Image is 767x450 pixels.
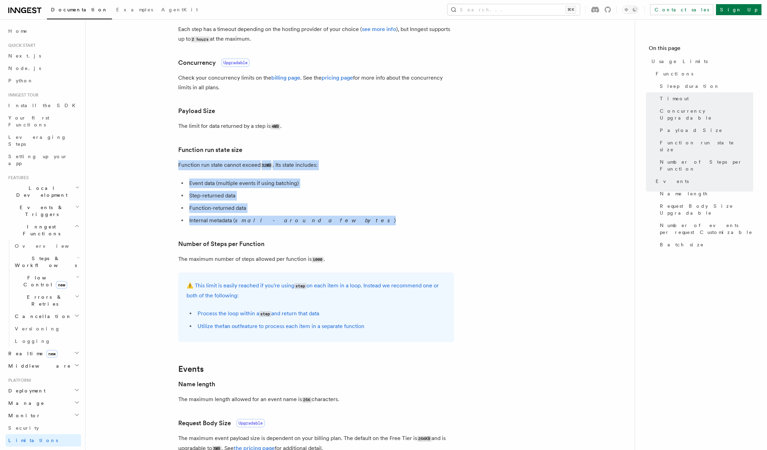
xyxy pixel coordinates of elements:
[653,68,753,80] a: Functions
[657,105,753,124] a: Concurrency Upgradable
[12,323,81,335] a: Versioning
[660,139,753,153] span: Function run state size
[6,50,81,62] a: Next.js
[660,222,753,236] span: Number of events per request Customizable
[195,321,446,331] li: Utilize the feature to process each item in a separate function
[56,281,67,289] span: new
[222,323,240,329] a: fan out
[8,425,39,431] span: Security
[221,59,250,67] span: Upgradable
[187,178,454,188] li: Event data (multiple events if using batching)
[6,92,39,98] span: Inngest tour
[417,436,432,442] code: 256KB
[261,163,273,168] code: 32MB
[650,4,713,15] a: Contact sales
[6,74,81,87] a: Python
[653,175,753,187] a: Events
[656,178,689,185] span: Events
[12,272,81,291] button: Flow Controlnew
[8,154,68,166] span: Setting up your app
[12,310,81,323] button: Cancellation
[6,378,31,383] span: Platform
[622,6,639,14] button: Toggle dark mode
[178,418,265,428] a: Request Body SizeUpgradable
[660,127,723,134] span: Payload Size
[8,438,58,443] span: Limitations
[15,243,86,249] span: Overview
[657,200,753,219] a: Request Body Size Upgradable
[235,217,394,224] em: small - around a few bytes
[6,223,74,237] span: Inngest Functions
[6,347,81,360] button: Realtimenew
[178,121,454,131] p: The limit for data returned by a step is .
[236,419,265,427] span: Upgradable
[649,55,753,68] a: Usage Limits
[6,175,29,181] span: Features
[112,2,157,19] a: Examples
[6,350,58,357] span: Realtime
[187,191,454,201] li: Step-returned data
[657,124,753,136] a: Payload Size
[178,106,215,116] a: Payload Size
[8,28,28,34] span: Home
[178,395,454,405] p: The maximum length allowed for an event name is characters.
[191,37,210,42] code: 2 hours
[6,43,36,48] span: Quick start
[12,294,75,307] span: Errors & Retries
[6,185,75,198] span: Local Development
[178,145,242,155] a: Function run state size
[8,65,41,71] span: Node.js
[657,136,753,156] a: Function run state size
[6,62,81,74] a: Node.js
[12,335,81,347] a: Logging
[8,115,49,127] span: Your first Functions
[6,362,71,369] span: Middleware
[271,124,280,130] code: 4MB
[657,156,753,175] a: Number of Steps per Function
[6,240,81,347] div: Inngest Functions
[660,108,753,121] span: Concurrency Upgradable
[6,434,81,447] a: Limitations
[15,338,51,344] span: Logging
[51,7,108,12] span: Documentation
[157,2,202,19] a: AgentKit
[660,83,720,90] span: Sleep duration
[178,160,454,170] p: Function run state cannot exceed . Its state includes:
[6,422,81,434] a: Security
[6,112,81,131] a: Your first Functions
[657,238,753,251] a: Batch size
[302,397,312,403] code: 256
[362,26,396,32] a: see more info
[6,25,81,37] a: Home
[8,134,67,147] span: Leveraging Steps
[12,291,81,310] button: Errors & Retries
[657,80,753,92] a: Sleep duration
[178,364,204,374] a: Events
[178,58,250,68] a: ConcurrencyUpgradable
[656,70,693,77] span: Functions
[178,254,454,264] p: The maximum number of steps allowed per function is .
[6,409,81,422] button: Monitor
[6,400,44,407] span: Manage
[660,241,704,248] span: Batch size
[294,283,306,289] code: step
[6,412,41,419] span: Monitor
[6,182,81,201] button: Local Development
[649,44,753,55] h4: On this page
[6,385,81,397] button: Deployment
[161,7,198,12] span: AgentKit
[660,190,708,197] span: Name length
[312,257,324,263] code: 1000
[322,74,353,81] a: pricing page
[660,158,753,172] span: Number of Steps per Function
[652,58,708,65] span: Usage Limits
[657,187,753,200] a: Name length
[657,92,753,105] a: Timeout
[6,204,75,218] span: Events & Triggers
[566,6,576,13] kbd: ⌘K
[178,24,454,44] p: Each step has a timeout depending on the hosting provider of your choice ( ), but Inngest support...
[6,387,46,394] span: Deployment
[271,74,300,81] a: billing page
[12,240,81,252] a: Overview
[12,252,81,272] button: Steps & Workflows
